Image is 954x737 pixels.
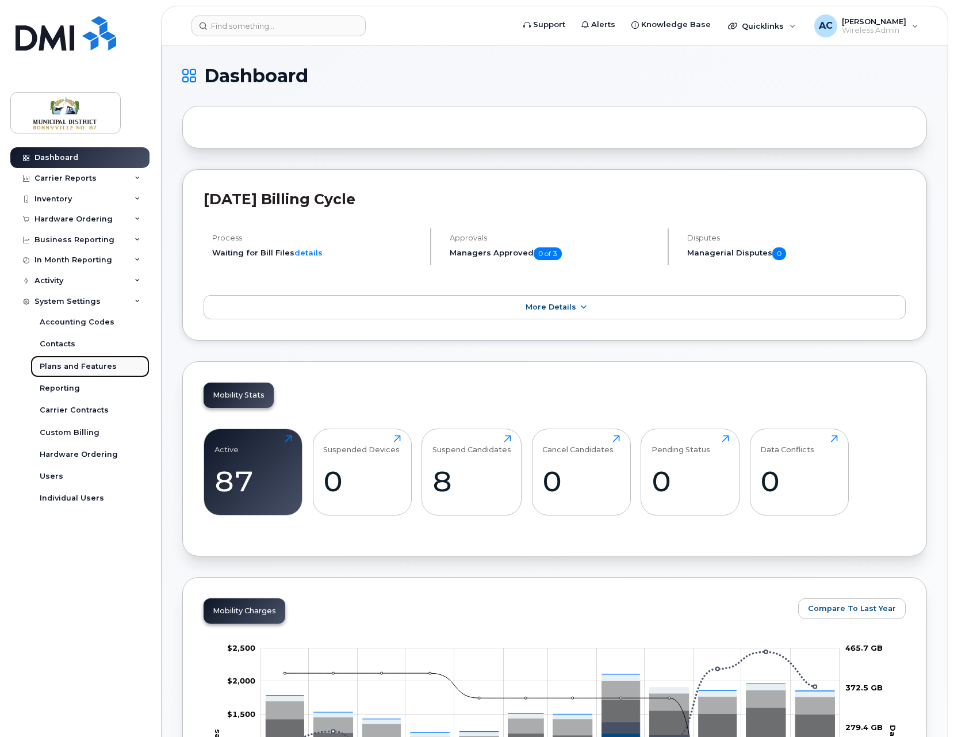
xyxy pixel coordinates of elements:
h4: Process [212,234,420,242]
tspan: 279.4 GB [845,723,883,732]
div: 0 [652,464,729,498]
div: Pending Status [652,435,710,454]
div: Suspended Devices [323,435,400,454]
div: 0 [542,464,620,498]
div: 87 [214,464,292,498]
h2: [DATE] Billing Cycle [204,190,906,208]
g: $0 [227,676,255,685]
tspan: $2,000 [227,676,255,685]
div: 0 [323,464,401,498]
a: Pending Status0 [652,435,729,509]
h5: Managerial Disputes [687,247,906,260]
tspan: 465.7 GB [845,643,883,652]
div: 0 [760,464,838,498]
h5: Managers Approved [450,247,658,260]
div: 8 [432,464,511,498]
h4: Disputes [687,234,906,242]
div: Active [214,435,239,454]
span: Compare To Last Year [808,603,896,614]
g: $0 [227,643,255,652]
a: Data Conflicts0 [760,435,838,509]
h4: Approvals [450,234,658,242]
g: $0 [227,709,255,719]
li: Waiting for Bill Files [212,247,420,258]
span: Dashboard [204,67,308,85]
tspan: $2,500 [227,643,255,652]
div: Data Conflicts [760,435,814,454]
a: Suspended Devices0 [323,435,401,509]
a: Active87 [214,435,292,509]
button: Compare To Last Year [798,598,906,619]
span: 0 of 3 [534,247,562,260]
a: Cancel Candidates0 [542,435,620,509]
a: Suspend Candidates8 [432,435,511,509]
a: details [294,248,323,257]
div: Suspend Candidates [432,435,511,454]
div: Cancel Candidates [542,435,614,454]
span: More Details [526,303,576,311]
span: 0 [772,247,786,260]
tspan: 372.5 GB [845,683,883,692]
tspan: $1,500 [227,709,255,719]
